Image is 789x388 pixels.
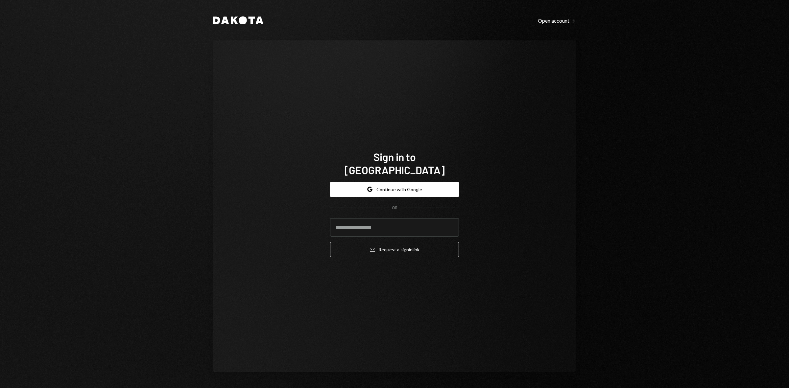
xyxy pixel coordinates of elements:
button: Continue with Google [330,182,459,197]
a: Open account [538,17,576,24]
div: OR [392,205,397,211]
h1: Sign in to [GEOGRAPHIC_DATA] [330,150,459,176]
button: Request a signinlink [330,242,459,257]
